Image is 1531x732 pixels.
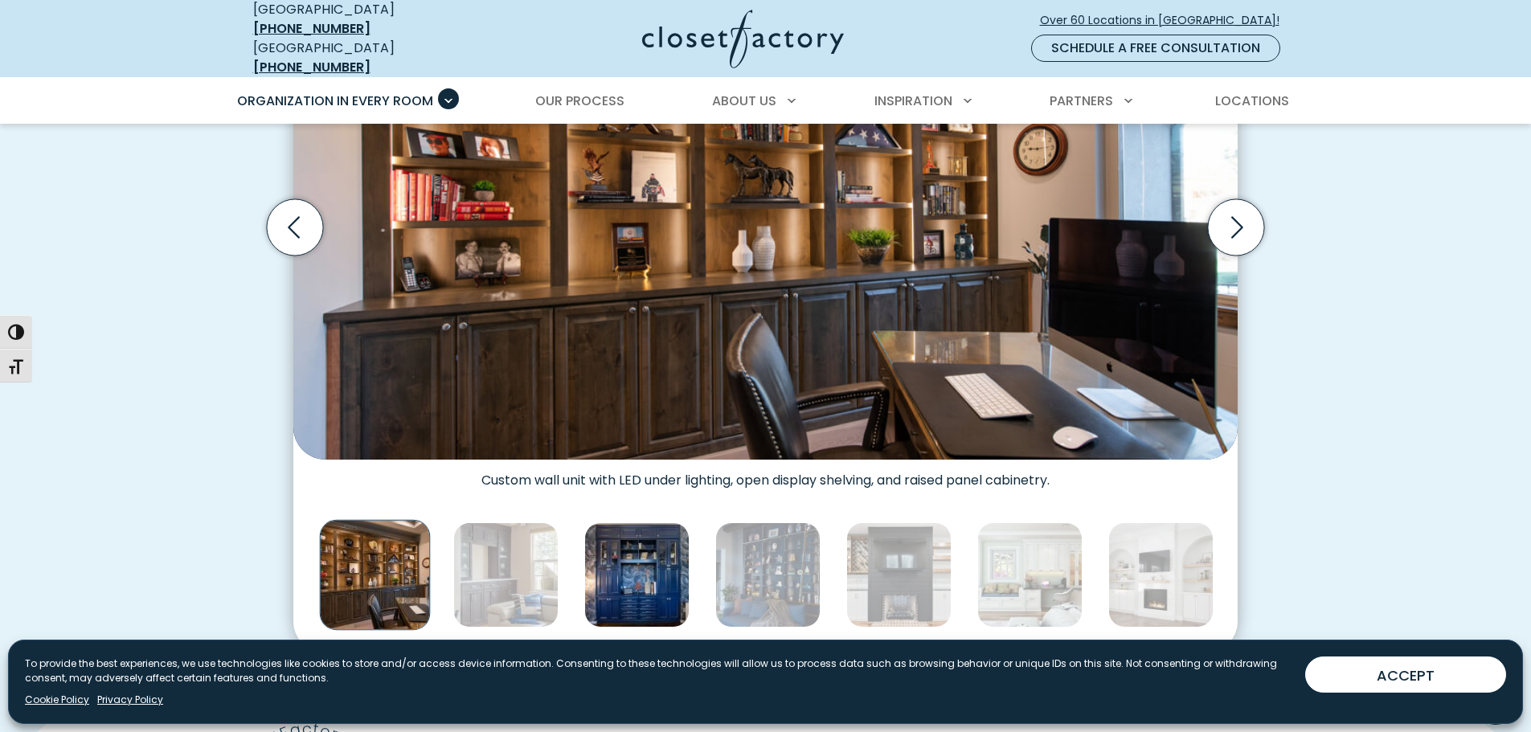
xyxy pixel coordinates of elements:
a: Cookie Policy [25,693,89,707]
img: Closet Factory Logo [642,10,844,68]
img: Custom wall unit with wine storage, glass cabinetry, and floating wood shelves flanking a firepla... [846,522,952,628]
img: Floor-to-ceiling blue wall unit with brass rail ladder, open shelving [715,522,821,628]
div: [GEOGRAPHIC_DATA] [253,39,486,77]
button: ACCEPT [1305,656,1506,693]
a: Over 60 Locations in [GEOGRAPHIC_DATA]! [1039,6,1293,35]
span: Our Process [535,92,624,110]
span: Inspiration [874,92,952,110]
nav: Primary Menu [226,79,1306,124]
span: Over 60 Locations in [GEOGRAPHIC_DATA]! [1040,12,1292,29]
a: Schedule a Free Consultation [1031,35,1280,62]
img: White base cabinets and wood floating shelving. [1108,522,1214,628]
figcaption: Custom wall unit with LED under lighting, open display shelving, and raised panel cabinetry. [293,460,1238,489]
button: Next slide [1201,193,1271,262]
img: White shaker wall unit with built-in window seat and work station. [977,522,1083,628]
a: [PHONE_NUMBER] [253,58,370,76]
button: Previous slide [260,193,330,262]
span: Partners [1050,92,1113,110]
span: Organization in Every Room [237,92,433,110]
img: Elegant navy blue built-in cabinetry with glass doors and open shelving [584,522,690,628]
img: Custom wood wall unit with built-in lighting, open display shelving, and lower closed cabinetry [320,520,431,631]
a: Privacy Policy [97,693,163,707]
p: To provide the best experiences, we use technologies like cookies to store and/or access device i... [25,656,1292,685]
a: [PHONE_NUMBER] [253,19,370,38]
img: Dark wood built-in cabinetry with upper and lower storage [453,522,559,628]
span: Locations [1215,92,1289,110]
span: About Us [712,92,776,110]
